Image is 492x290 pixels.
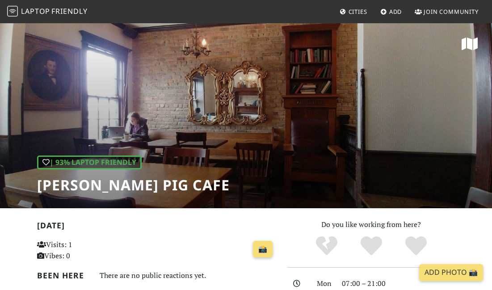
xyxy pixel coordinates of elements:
a: Join Community [411,4,482,20]
span: Add [389,8,402,16]
img: LaptopFriendly [7,6,18,17]
h2: Been here [37,271,89,280]
h2: [DATE] [37,221,277,234]
div: There are no public reactions yet. [100,269,277,282]
p: Visits: 1 Vibes: 0 [37,239,110,262]
span: Join Community [424,8,479,16]
div: Yes [349,235,394,257]
span: Friendly [51,6,87,16]
h1: [PERSON_NAME] Pig Cafe [37,177,230,193]
div: No [304,235,349,257]
div: Definitely! [394,235,438,257]
span: Cities [349,8,367,16]
span: Laptop [21,6,50,16]
div: 07:00 – 21:00 [336,278,461,290]
div: | 93% Laptop Friendly [37,156,142,170]
p: Do you like working from here? [287,219,455,231]
div: Mon [311,278,336,290]
a: LaptopFriendly LaptopFriendly [7,4,88,20]
a: 📸 [253,241,273,258]
a: Add Photo 📸 [419,264,483,281]
a: Add [377,4,406,20]
a: Cities [336,4,371,20]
